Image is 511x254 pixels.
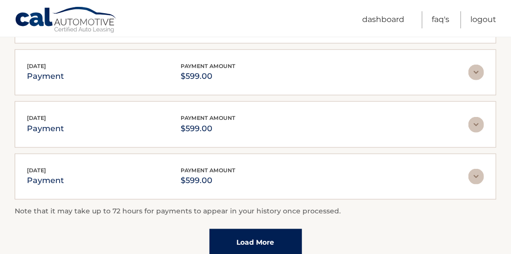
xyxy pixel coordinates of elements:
[27,174,64,187] p: payment
[181,167,235,174] span: payment amount
[27,167,46,174] span: [DATE]
[27,69,64,83] p: payment
[27,122,64,136] p: payment
[468,117,484,133] img: accordion-rest.svg
[470,11,496,28] a: Logout
[27,63,46,69] span: [DATE]
[15,6,117,35] a: Cal Automotive
[362,11,404,28] a: Dashboard
[15,206,496,217] p: Note that it may take up to 72 hours for payments to appear in your history once processed.
[468,169,484,185] img: accordion-rest.svg
[181,174,235,187] p: $599.00
[432,11,449,28] a: FAQ's
[181,63,235,69] span: payment amount
[181,69,235,83] p: $599.00
[27,115,46,121] span: [DATE]
[468,65,484,80] img: accordion-rest.svg
[181,122,235,136] p: $599.00
[181,115,235,121] span: payment amount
